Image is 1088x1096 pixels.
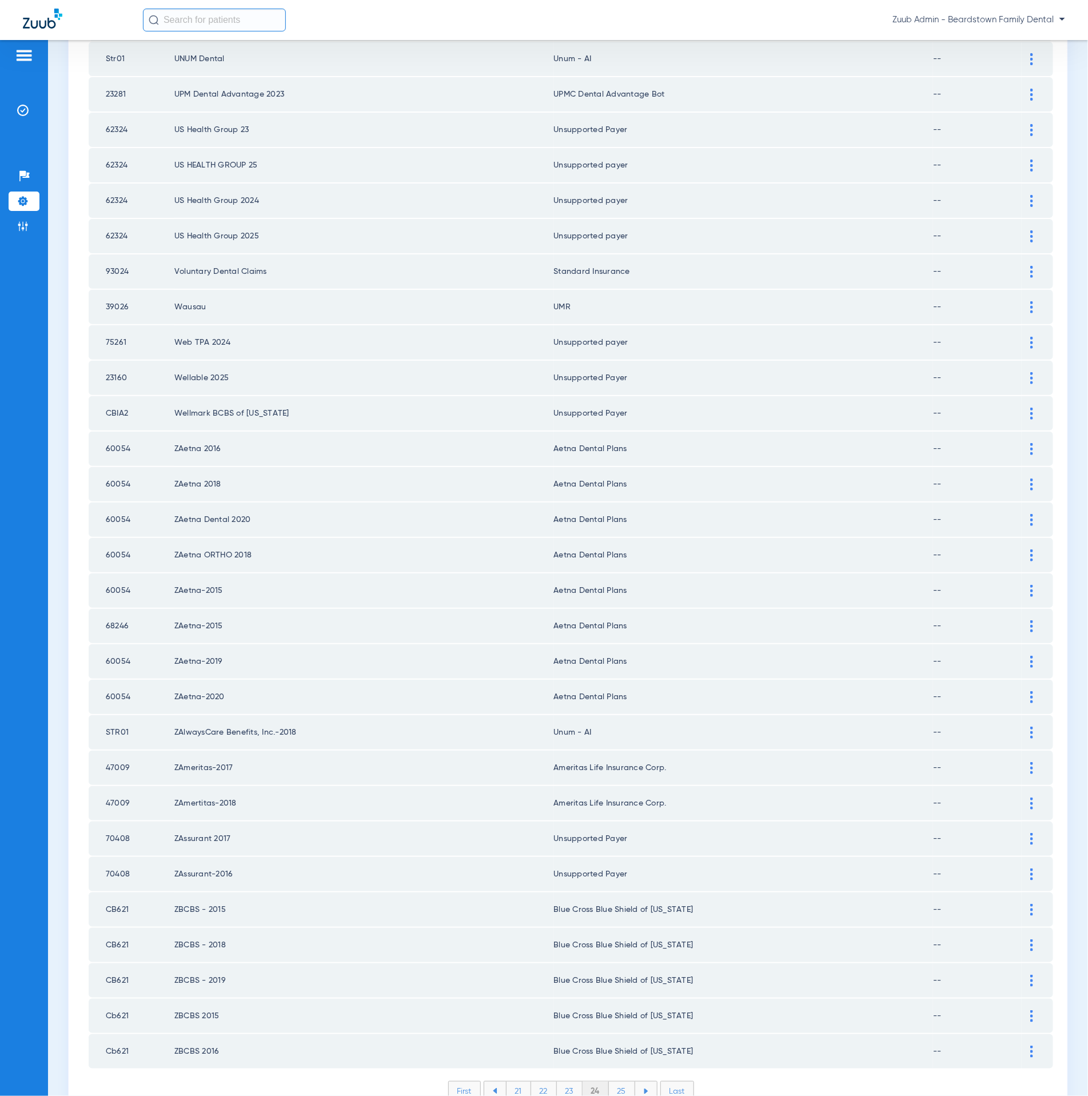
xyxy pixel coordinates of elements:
[933,644,1022,679] td: --
[1030,620,1033,632] img: group-vertical.svg
[89,822,174,856] td: 70408
[89,184,174,218] td: 62324
[933,822,1022,856] td: --
[933,467,1022,501] td: --
[1030,691,1033,703] img: group-vertical.svg
[1030,549,1033,561] img: group-vertical.svg
[174,148,554,182] td: US HEALTH GROUP 25
[554,715,934,750] td: Unum - AI
[149,15,159,25] img: Search Icon
[1030,89,1033,101] img: group-vertical.svg
[174,822,554,856] td: ZAssurant 2017
[1030,53,1033,65] img: group-vertical.svg
[89,77,174,111] td: 23281
[554,219,934,253] td: Unsupported payer
[1030,1010,1033,1022] img: group-vertical.svg
[554,396,934,431] td: Unsupported Payer
[933,928,1022,962] td: --
[933,77,1022,111] td: --
[554,148,934,182] td: Unsupported payer
[554,503,934,537] td: Aetna Dental Plans
[933,113,1022,147] td: --
[933,538,1022,572] td: --
[89,857,174,891] td: 70408
[89,538,174,572] td: 60054
[174,254,554,289] td: Voluntary Dental Claims
[933,715,1022,750] td: --
[89,290,174,324] td: 39026
[554,432,934,466] td: Aetna Dental Plans
[89,1034,174,1069] td: Cb621
[554,573,934,608] td: Aetna Dental Plans
[933,290,1022,324] td: --
[174,573,554,608] td: ZAetna-2015
[1030,868,1033,880] img: group-vertical.svg
[143,9,286,31] input: Search for patients
[89,396,174,431] td: CBIA2
[933,361,1022,395] td: --
[554,113,934,147] td: Unsupported Payer
[554,184,934,218] td: Unsupported payer
[554,680,934,714] td: Aetna Dental Plans
[174,361,554,395] td: Wellable 2025
[174,751,554,785] td: ZAmeritas-2017
[89,609,174,643] td: 68246
[554,751,934,785] td: Ameritas Life Insurance Corp.
[554,857,934,891] td: Unsupported Payer
[1030,301,1033,313] img: group-vertical.svg
[174,786,554,820] td: ZAmertitas-2018
[554,467,934,501] td: Aetna Dental Plans
[89,751,174,785] td: 47009
[174,113,554,147] td: US Health Group 23
[89,148,174,182] td: 62324
[554,325,934,360] td: Unsupported payer
[554,290,934,324] td: UMR
[1030,266,1033,278] img: group-vertical.svg
[493,1088,497,1094] img: arrow-left-blue.svg
[933,503,1022,537] td: --
[554,1034,934,1069] td: Blue Cross Blue Shield of [US_STATE]
[89,963,174,998] td: CB621
[644,1089,648,1094] img: arrow-right-blue.svg
[89,644,174,679] td: 60054
[933,573,1022,608] td: --
[554,42,934,76] td: Unum - AI
[933,680,1022,714] td: --
[174,325,554,360] td: Web TPA 2024
[174,77,554,111] td: UPM Dental Advantage 2023
[933,325,1022,360] td: --
[174,538,554,572] td: ZAetna ORTHO 2018
[174,503,554,537] td: ZAetna Dental 2020
[933,963,1022,998] td: --
[89,786,174,820] td: 47009
[1030,762,1033,774] img: group-vertical.svg
[174,184,554,218] td: US Health Group 2024
[1030,337,1033,349] img: group-vertical.svg
[1030,833,1033,845] img: group-vertical.svg
[89,680,174,714] td: 60054
[174,999,554,1033] td: ZBCBS 2015
[933,857,1022,891] td: --
[933,219,1022,253] td: --
[933,751,1022,785] td: --
[89,573,174,608] td: 60054
[933,999,1022,1033] td: --
[933,148,1022,182] td: --
[1030,656,1033,668] img: group-vertical.svg
[554,609,934,643] td: Aetna Dental Plans
[554,963,934,998] td: Blue Cross Blue Shield of [US_STATE]
[1030,1046,1033,1058] img: group-vertical.svg
[1030,124,1033,136] img: group-vertical.svg
[174,609,554,643] td: ZAetna-2015
[933,396,1022,431] td: --
[933,786,1022,820] td: --
[174,396,554,431] td: Wellmark BCBS of [US_STATE]
[174,467,554,501] td: ZAetna 2018
[1030,479,1033,491] img: group-vertical.svg
[1030,939,1033,951] img: group-vertical.svg
[89,254,174,289] td: 93024
[1030,230,1033,242] img: group-vertical.svg
[554,892,934,927] td: Blue Cross Blue Shield of [US_STATE]
[1030,904,1033,916] img: group-vertical.svg
[174,928,554,962] td: ZBCBS - 2018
